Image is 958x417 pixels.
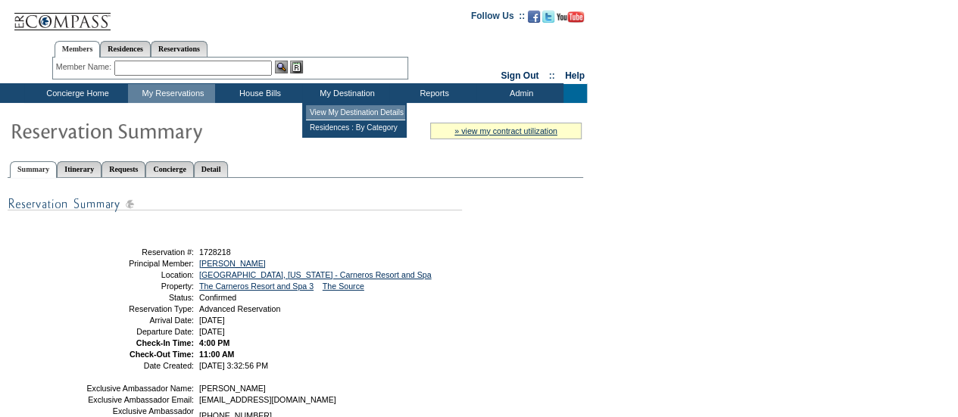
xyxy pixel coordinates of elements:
td: My Reservations [128,84,215,103]
a: Help [565,70,585,81]
a: [PERSON_NAME] [199,259,266,268]
td: Principal Member: [86,259,194,268]
span: :: [549,70,555,81]
span: [DATE] 3:32:56 PM [199,361,268,370]
td: House Bills [215,84,302,103]
a: Sign Out [501,70,538,81]
div: Member Name: [56,61,114,73]
td: Location: [86,270,194,279]
span: Advanced Reservation [199,304,280,313]
a: Become our fan on Facebook [528,15,540,24]
td: My Destination [302,84,389,103]
td: Exclusive Ambassador Name: [86,384,194,393]
td: View My Destination Details [306,105,405,120]
a: The Carneros Resort and Spa 3 [199,282,314,291]
a: Itinerary [57,161,101,177]
span: [PERSON_NAME] [199,384,266,393]
td: Arrival Date: [86,316,194,325]
a: Detail [194,161,229,177]
span: 1728218 [199,247,231,257]
span: [DATE] [199,316,225,325]
td: Departure Date: [86,327,194,336]
img: Become our fan on Facebook [528,11,540,23]
span: [EMAIL_ADDRESS][DOMAIN_NAME] [199,395,336,404]
a: Summary [10,161,57,178]
td: Concierge Home [24,84,128,103]
td: Residences : By Category [306,120,405,135]
a: Members [55,41,101,58]
a: » view my contract utilization [454,126,557,135]
td: Reservation #: [86,247,194,257]
td: Reports [389,84,476,103]
strong: Check-Out Time: [130,350,194,359]
td: Exclusive Ambassador Email: [86,395,194,404]
strong: Check-In Time: [136,338,194,347]
span: 11:00 AM [199,350,234,359]
span: [DATE] [199,327,225,336]
img: Reservaton Summary [10,115,313,145]
span: 4:00 PM [199,338,229,347]
span: Confirmed [199,293,236,302]
img: Reservations [290,61,303,73]
img: Follow us on Twitter [542,11,554,23]
td: Reservation Type: [86,304,194,313]
td: Admin [476,84,563,103]
a: Residences [100,41,151,57]
img: subTtlResSummary.gif [8,194,462,213]
td: Follow Us :: [471,9,525,27]
a: Reservations [151,41,208,57]
img: Subscribe to our YouTube Channel [557,11,584,23]
a: The Source [323,282,364,291]
a: [GEOGRAPHIC_DATA], [US_STATE] - Carneros Resort and Spa [199,270,432,279]
a: Subscribe to our YouTube Channel [557,15,584,24]
td: Date Created: [86,361,194,370]
a: Requests [101,161,145,177]
a: Follow us on Twitter [542,15,554,24]
td: Status: [86,293,194,302]
a: Concierge [145,161,193,177]
td: Property: [86,282,194,291]
img: View [275,61,288,73]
